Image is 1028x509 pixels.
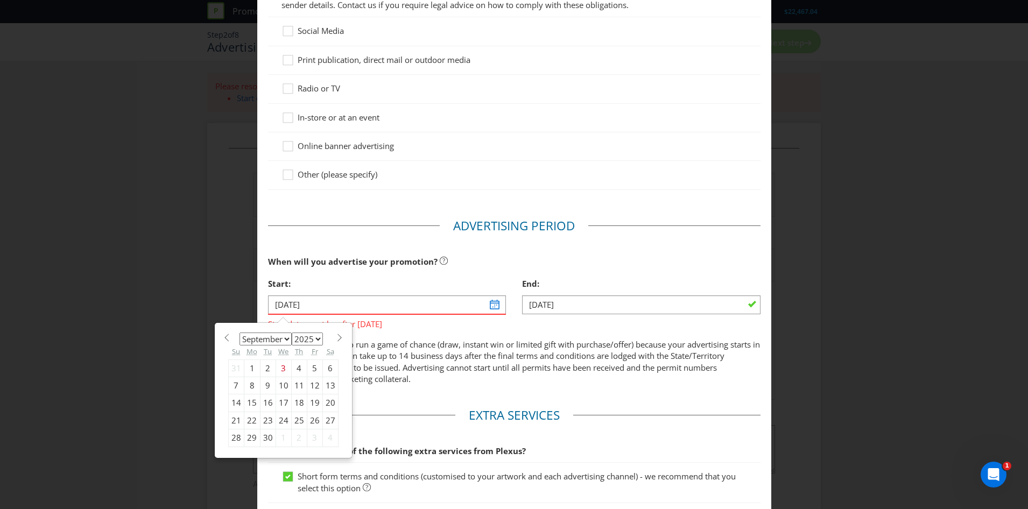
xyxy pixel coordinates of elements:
[312,347,318,356] abbr: Friday
[268,446,526,456] span: Would you like any of the following extra services from Plexus?
[440,217,588,235] legend: Advertising Period
[298,140,394,151] span: Online banner advertising
[298,54,470,65] span: Print publication, direct mail or outdoor media
[260,412,276,429] div: 23
[276,359,291,377] div: 3
[522,273,761,295] div: End:
[322,394,338,412] div: 20
[291,412,307,429] div: 25
[268,295,506,314] input: DD/MM/YY
[228,412,244,429] div: 21
[522,295,761,314] input: DD/MM/YY
[981,462,1006,487] iframe: Intercom live chat
[298,112,379,123] span: In-store or at an event
[268,315,506,330] span: Start date must be after [DATE]
[228,359,244,377] div: 31
[298,471,736,493] span: Short form terms and conditions (customised to your artwork and each advertising channel) - we re...
[260,394,276,412] div: 16
[276,429,291,447] div: 1
[228,429,244,447] div: 28
[307,429,322,447] div: 3
[307,377,322,394] div: 12
[322,412,338,429] div: 27
[232,347,240,356] abbr: Sunday
[291,429,307,447] div: 2
[264,347,272,356] abbr: Tuesday
[322,359,338,377] div: 6
[268,273,506,295] div: Start:
[1003,462,1011,470] span: 1
[298,25,344,36] span: Social Media
[228,377,244,394] div: 7
[276,412,291,429] div: 24
[244,429,260,447] div: 29
[291,394,307,412] div: 18
[244,377,260,394] div: 8
[276,394,291,412] div: 17
[268,339,761,385] p: You may not be able to run a game of chance (draw, instant win or limited gift with purchase/offe...
[322,429,338,447] div: 4
[247,347,257,356] abbr: Monday
[307,394,322,412] div: 19
[322,377,338,394] div: 13
[291,377,307,394] div: 11
[307,412,322,429] div: 26
[298,83,340,94] span: Radio or TV
[244,412,260,429] div: 22
[327,347,334,356] abbr: Saturday
[278,347,288,356] abbr: Wednesday
[260,429,276,447] div: 30
[228,394,244,412] div: 14
[260,359,276,377] div: 2
[244,359,260,377] div: 1
[260,377,276,394] div: 9
[276,377,291,394] div: 10
[295,347,303,356] abbr: Thursday
[291,359,307,377] div: 4
[268,256,438,267] span: When will you advertise your promotion?
[455,407,573,424] legend: Extra Services
[244,394,260,412] div: 15
[307,359,322,377] div: 5
[298,169,377,180] span: Other (please specify)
